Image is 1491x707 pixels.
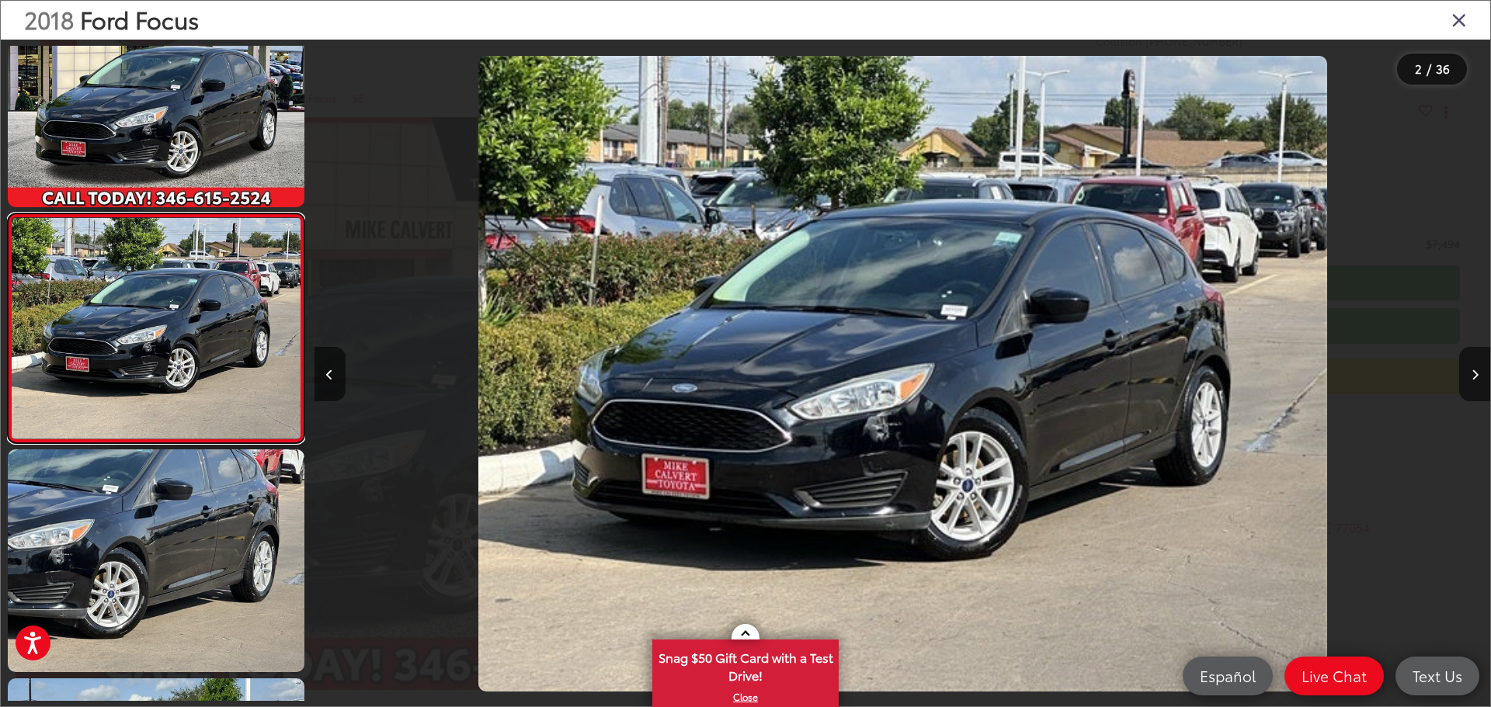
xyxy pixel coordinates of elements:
[1425,64,1433,75] span: /
[1284,657,1384,695] a: Live Chat
[315,56,1490,692] div: 2018 Ford Focus SE 1
[1415,60,1422,77] span: 2
[654,641,837,688] span: Snag $50 Gift Card with a Test Drive!
[1436,60,1450,77] span: 36
[1183,657,1273,695] a: Español
[1459,347,1490,401] button: Next image
[478,56,1327,692] img: 2018 Ford Focus SE
[1451,9,1467,29] i: Close gallery
[5,448,307,674] img: 2018 Ford Focus SE
[1405,666,1470,685] span: Text Us
[24,2,74,36] span: 2018
[9,218,303,438] img: 2018 Ford Focus SE
[315,347,346,401] button: Previous image
[80,2,199,36] span: Ford Focus
[1192,666,1263,685] span: Español
[1395,657,1479,695] a: Text Us
[1294,666,1375,685] span: Live Chat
